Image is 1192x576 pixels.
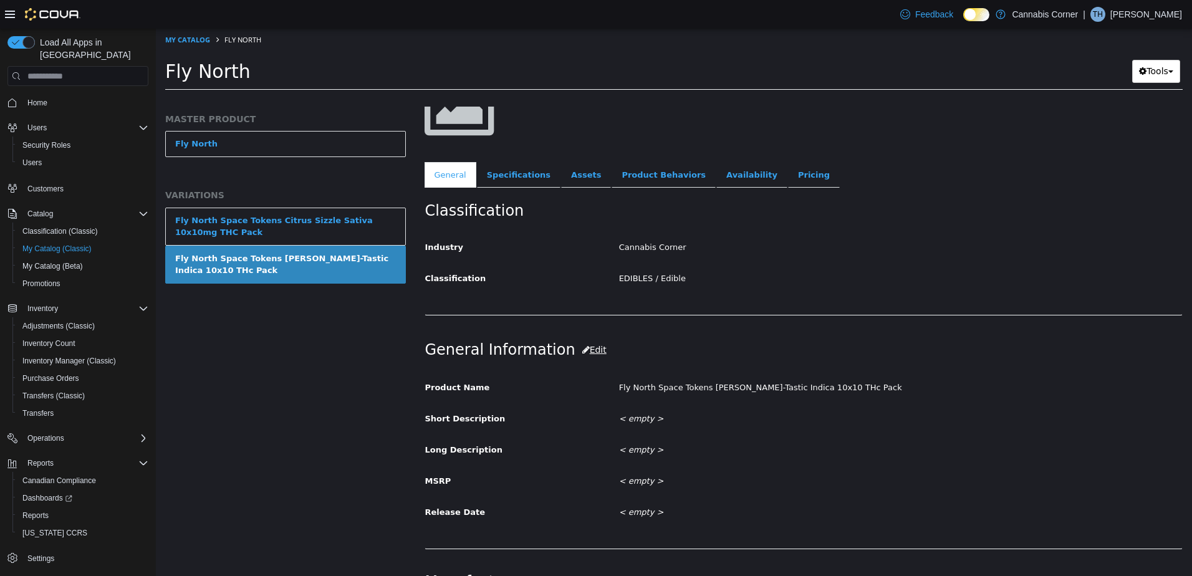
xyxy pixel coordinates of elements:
[22,279,60,289] span: Promotions
[560,133,632,160] a: Availability
[22,373,79,383] span: Purchase Orders
[2,119,153,137] button: Users
[17,491,148,506] span: Dashboards
[22,456,59,471] button: Reports
[22,338,75,348] span: Inventory Count
[22,261,83,271] span: My Catalog (Beta)
[2,454,153,472] button: Reports
[17,371,84,386] a: Purchase Orders
[17,388,148,403] span: Transfers (Classic)
[17,353,121,368] a: Inventory Manager (Classic)
[12,507,153,524] button: Reports
[269,310,1027,333] h2: General Information
[22,550,148,566] span: Settings
[269,214,308,223] span: Industry
[27,304,58,314] span: Inventory
[17,224,103,239] a: Classification (Classic)
[22,321,95,331] span: Adjustments (Classic)
[69,6,105,16] span: Fly North
[17,224,148,239] span: Classification (Classic)
[22,140,70,150] span: Security Roles
[976,31,1024,54] button: Tools
[17,241,97,256] a: My Catalog (Classic)
[22,391,85,401] span: Transfers (Classic)
[22,431,69,446] button: Operations
[22,180,148,196] span: Customers
[12,524,153,542] button: [US_STATE] CCRS
[17,508,54,523] a: Reports
[17,138,75,153] a: Security Roles
[17,276,65,291] a: Promotions
[456,133,560,160] a: Product Behaviors
[17,491,77,506] a: Dashboards
[35,36,148,61] span: Load All Apps in [GEOGRAPHIC_DATA]
[2,94,153,112] button: Home
[269,479,330,488] span: Release Date
[22,244,92,254] span: My Catalog (Classic)
[22,408,54,418] span: Transfers
[17,276,148,291] span: Promotions
[22,301,148,316] span: Inventory
[22,120,52,135] button: Users
[25,8,80,21] img: Cova
[12,387,153,405] button: Transfers (Classic)
[420,310,458,333] button: Edit
[12,154,153,171] button: Users
[2,430,153,447] button: Operations
[12,405,153,422] button: Transfers
[17,406,148,421] span: Transfers
[17,259,148,274] span: My Catalog (Beta)
[895,2,958,27] a: Feedback
[1083,7,1085,22] p: |
[17,336,148,351] span: Inventory Count
[12,352,153,370] button: Inventory Manager (Classic)
[454,239,1036,261] div: EDIBLES / Edible
[22,226,98,236] span: Classification (Classic)
[9,102,250,128] a: Fly North
[1093,7,1103,22] span: TH
[454,208,1036,230] div: Cannabis Corner
[12,317,153,335] button: Adjustments (Classic)
[17,508,148,523] span: Reports
[454,348,1036,370] div: Fly North Space Tokens [PERSON_NAME]-Tastic Indica 10x10 THc Pack
[12,257,153,275] button: My Catalog (Beta)
[269,245,330,254] span: Classification
[22,476,96,486] span: Canadian Compliance
[454,380,1036,401] div: < empty >
[17,526,148,540] span: Washington CCRS
[2,179,153,197] button: Customers
[12,275,153,292] button: Promotions
[632,133,684,160] a: Pricing
[19,224,240,248] div: Fly North Space Tokens [PERSON_NAME]-Tastic Indica 10x10 THc Pack
[12,472,153,489] button: Canadian Compliance
[2,205,153,223] button: Catalog
[12,489,153,507] a: Dashboards
[17,526,92,540] a: [US_STATE] CCRS
[22,456,148,471] span: Reports
[12,240,153,257] button: My Catalog (Classic)
[27,98,47,108] span: Home
[321,133,405,160] a: Specifications
[22,528,87,538] span: [US_STATE] CCRS
[22,206,58,221] button: Catalog
[454,473,1036,495] div: < empty >
[17,353,148,368] span: Inventory Manager (Classic)
[22,181,69,196] a: Customers
[1090,7,1105,22] div: Tania Hines
[17,406,59,421] a: Transfers
[22,95,52,110] a: Home
[27,554,54,564] span: Settings
[454,442,1036,464] div: < empty >
[269,133,320,160] a: General
[27,184,64,194] span: Customers
[269,173,1027,192] h2: Classification
[17,241,148,256] span: My Catalog (Classic)
[9,85,250,96] h5: MASTER PRODUCT
[17,319,148,334] span: Adjustments (Classic)
[27,123,47,133] span: Users
[22,551,59,566] a: Settings
[915,8,953,21] span: Feedback
[17,371,148,386] span: Purchase Orders
[22,158,42,168] span: Users
[2,549,153,567] button: Settings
